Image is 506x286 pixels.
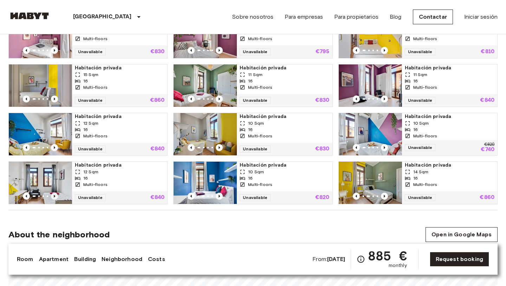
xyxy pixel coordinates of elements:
[413,175,418,181] span: 16
[8,229,110,240] span: About the neighborhood
[480,98,494,103] p: €840
[51,95,58,102] button: Previous image
[51,193,58,200] button: Previous image
[413,10,453,24] a: Contactar
[150,146,165,152] p: €840
[83,175,88,181] span: 16
[9,64,72,107] img: Marketing picture of unit IT-14-069-001-09H
[188,144,195,151] button: Previous image
[8,113,168,156] a: Marketing picture of unit IT-14-069-001-06HPrevious imagePrevious imageHabitación privada12 Sqm16...
[339,162,402,204] img: Marketing picture of unit IT-14-069-001-01H
[173,161,332,204] a: Previous imagePrevious imageHabitación privada10 Sqm16Multi-floorsUnavailable€820
[339,16,402,58] img: Marketing picture of unit IT-14-069-001-10H
[232,13,273,21] a: Sobre nosotros
[248,169,264,175] span: 10 Sqm
[405,162,494,169] span: Habitación privada
[405,97,436,104] span: Unavailable
[150,98,165,103] p: €860
[405,113,494,120] span: Habitación privada
[83,71,98,78] span: 15 Sqm
[353,47,360,54] button: Previous image
[481,49,494,55] p: €810
[51,144,58,151] button: Previous image
[240,48,271,55] span: Unavailable
[481,147,494,153] p: €740
[413,126,418,133] span: 16
[173,113,332,156] a: Marketing picture of unit IT-14-069-001-05HPrevious imagePrevious imageHabitación privada10 Sqm16...
[75,145,106,153] span: Unavailable
[405,48,436,55] span: Unavailable
[9,16,72,58] img: Marketing picture of unit IT-14-069-001-14H
[315,98,330,103] p: €830
[188,95,195,102] button: Previous image
[413,78,418,84] span: 16
[83,181,108,188] span: Multi-floors
[102,255,142,263] a: Neighborhood
[83,169,98,175] span: 12 Sqm
[73,13,132,21] p: [GEOGRAPHIC_DATA]
[83,78,88,84] span: 16
[75,64,164,71] span: Habitación privada
[248,181,272,188] span: Multi-floors
[316,49,330,55] p: €795
[9,162,72,204] img: Marketing picture of unit IT-14-069-001-03H
[338,161,498,204] a: Previous imagePrevious imageHabitación privada14 Sqm16Multi-floorsUnavailable€860
[390,13,402,21] a: Blog
[75,194,106,201] span: Unavailable
[413,120,429,126] span: 10 Sqm
[75,48,106,55] span: Unavailable
[83,120,98,126] span: 12 Sqm
[188,47,195,54] button: Previous image
[430,252,489,267] a: Request booking
[248,71,262,78] span: 11 Sqm
[83,133,108,139] span: Multi-floors
[315,146,330,152] p: €830
[353,144,360,151] button: Previous image
[8,64,168,107] a: Marketing picture of unit IT-14-069-001-09HPrevious imagePrevious imageHabitación privada15 Sqm16...
[174,16,237,58] img: Marketing picture of unit IT-14-069-001-11H
[248,120,264,126] span: 10 Sqm
[413,169,429,175] span: 14 Sqm
[174,64,237,107] img: Marketing picture of unit IT-14-069-001-08H
[339,64,402,107] img: Marketing picture of unit IT-14-069-001-07H
[17,255,33,263] a: Room
[75,97,106,104] span: Unavailable
[353,95,360,102] button: Previous image
[75,113,164,120] span: Habitación privada
[413,71,428,78] span: 11 Sqm
[413,84,437,91] span: Multi-floors
[248,84,272,91] span: Multi-floors
[216,95,223,102] button: Previous image
[173,64,332,107] a: Marketing picture of unit IT-14-069-001-08HPrevious imagePrevious imageHabitación privada11 Sqm16...
[39,255,69,263] a: Apartment
[216,144,223,151] button: Previous image
[74,255,96,263] a: Building
[23,95,30,102] button: Previous image
[240,113,329,120] span: Habitación privada
[188,193,195,200] button: Previous image
[173,15,332,58] a: Marketing picture of unit IT-14-069-001-11HPrevious imagePrevious imageHabitación privada10 Sqm16...
[327,256,345,262] b: [DATE]
[240,64,329,71] span: Habitación privada
[334,13,378,21] a: Para propietarios
[381,144,388,151] button: Previous image
[405,194,436,201] span: Unavailable
[413,181,437,188] span: Multi-floors
[9,113,72,155] img: Marketing picture of unit IT-14-069-001-06H
[353,193,360,200] button: Previous image
[23,144,30,151] button: Previous image
[51,47,58,54] button: Previous image
[339,113,402,155] img: Marketing picture of unit IT-14-069-001-04H
[357,255,365,263] svg: Check cost overview for full price breakdown. Please note that discounts apply to new joiners onl...
[248,133,272,139] span: Multi-floors
[381,193,388,200] button: Previous image
[426,227,498,242] a: Open in Google Maps
[315,195,330,200] p: €820
[8,161,168,204] a: Marketing picture of unit IT-14-069-001-03HPrevious imagePrevious imageHabitación privada12 Sqm16...
[240,97,271,104] span: Unavailable
[83,36,108,42] span: Multi-floors
[413,133,437,139] span: Multi-floors
[381,95,388,102] button: Previous image
[240,145,271,153] span: Unavailable
[8,12,51,19] img: Habyt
